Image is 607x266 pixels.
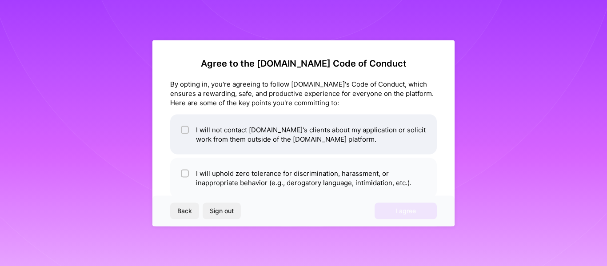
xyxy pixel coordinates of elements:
button: Sign out [203,203,241,219]
span: Sign out [210,206,234,215]
div: By opting in, you're agreeing to follow [DOMAIN_NAME]'s Code of Conduct, which ensures a rewardin... [170,79,437,107]
li: I will not contact [DOMAIN_NAME]'s clients about my application or solicit work from them outside... [170,114,437,154]
h2: Agree to the [DOMAIN_NAME] Code of Conduct [170,58,437,68]
button: Back [170,203,199,219]
span: Back [177,206,192,215]
li: I will uphold zero tolerance for discrimination, harassment, or inappropriate behavior (e.g., der... [170,158,437,198]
